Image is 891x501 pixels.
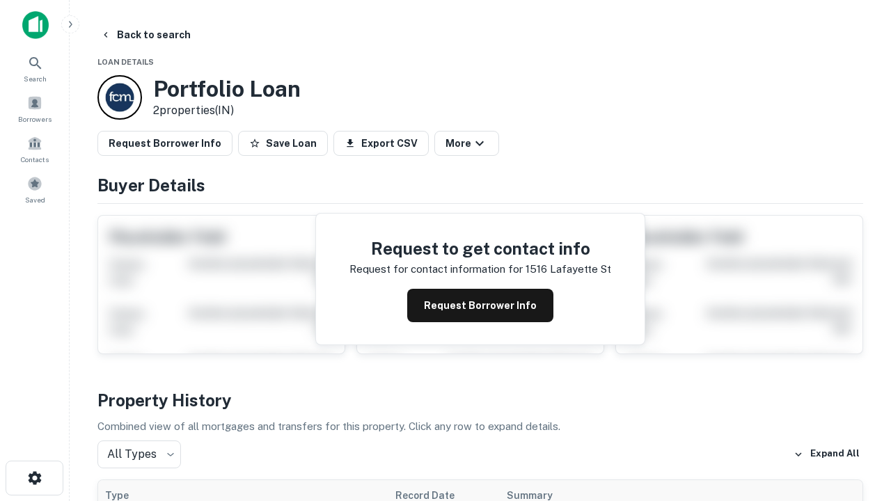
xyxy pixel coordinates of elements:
button: Request Borrower Info [407,289,553,322]
p: Combined view of all mortgages and transfers for this property. Click any row to expand details. [97,418,863,435]
a: Contacts [4,130,65,168]
p: 2 properties (IN) [153,102,301,119]
button: Save Loan [238,131,328,156]
button: Export CSV [333,131,429,156]
button: Request Borrower Info [97,131,232,156]
img: capitalize-icon.png [22,11,49,39]
p: Request for contact information for [349,261,523,278]
span: Search [24,73,47,84]
span: Loan Details [97,58,154,66]
button: Expand All [790,444,863,465]
a: Borrowers [4,90,65,127]
button: More [434,131,499,156]
div: All Types [97,440,181,468]
h3: Portfolio Loan [153,76,301,102]
a: Saved [4,170,65,208]
a: Search [4,49,65,87]
button: Back to search [95,22,196,47]
iframe: Chat Widget [821,390,891,456]
h4: Request to get contact info [349,236,611,261]
p: 1516 lafayette st [526,261,611,278]
h4: Buyer Details [97,173,863,198]
h4: Property History [97,388,863,413]
span: Borrowers [18,113,52,125]
span: Contacts [21,154,49,165]
span: Saved [25,194,45,205]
